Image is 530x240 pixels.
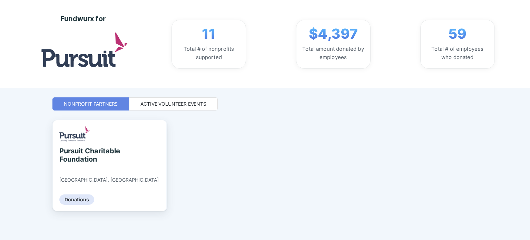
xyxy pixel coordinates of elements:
span: 59 [448,26,467,42]
div: Pursuit Charitable Foundation [59,147,122,163]
div: Nonprofit Partners [64,100,118,107]
div: [GEOGRAPHIC_DATA], [GEOGRAPHIC_DATA] [59,177,159,183]
div: Donations [59,194,94,205]
span: $4,397 [309,26,358,42]
div: Total # of employees who donated [426,45,489,61]
div: Active Volunteer Events [140,100,206,107]
div: Fundwurx for [60,15,106,23]
span: 11 [202,26,216,42]
div: Total # of nonprofits supported [177,45,240,61]
img: logo.jpg [41,32,128,67]
div: Total amount donated by employees [302,45,365,61]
